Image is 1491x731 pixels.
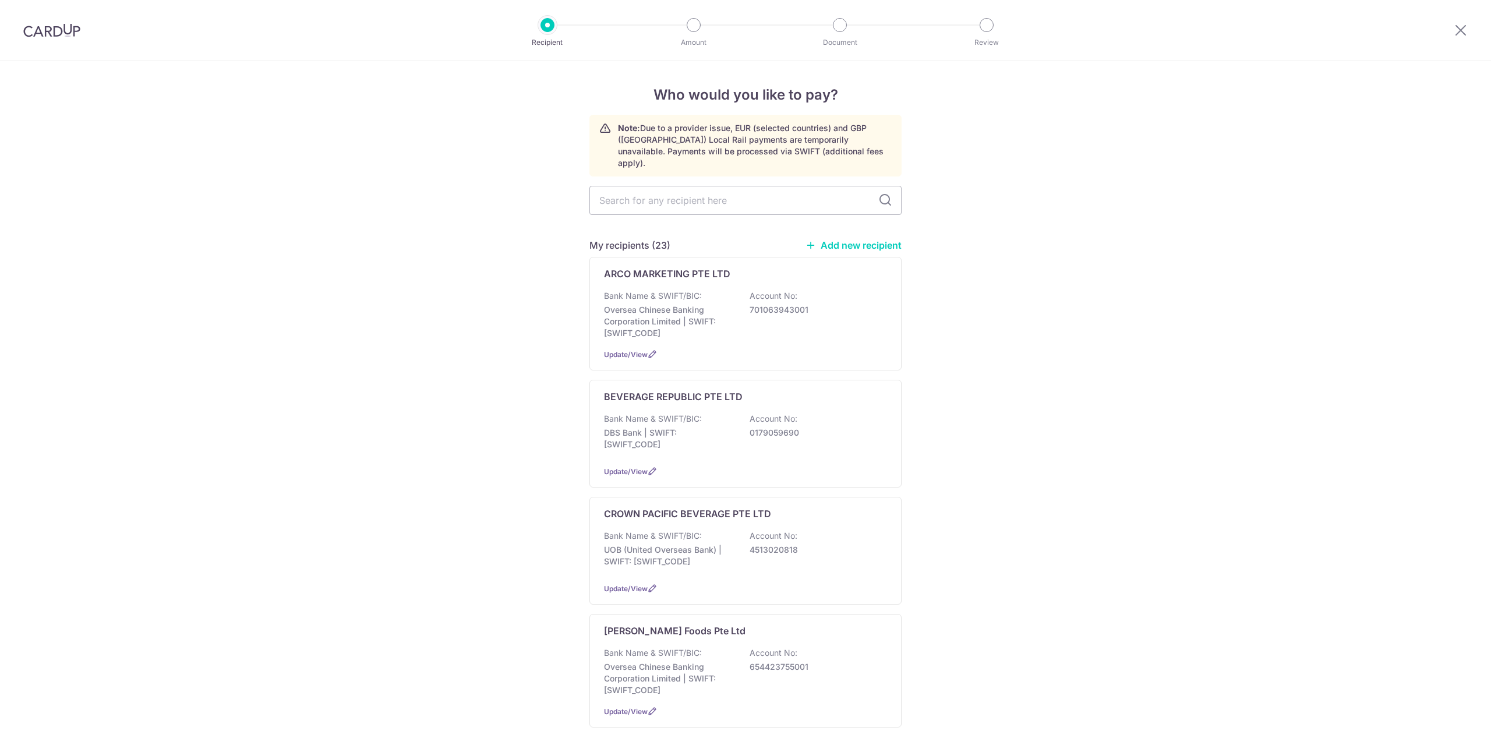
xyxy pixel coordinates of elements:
[618,123,640,133] strong: Note:
[618,122,892,169] p: Due to a provider issue, EUR (selected countries) and GBP ([GEOGRAPHIC_DATA]) Local Rail payments...
[589,238,670,252] h5: My recipients (23)
[604,624,745,638] p: [PERSON_NAME] Foods Pte Ltd
[750,661,880,673] p: 654423755001
[589,186,902,215] input: Search for any recipient here
[604,647,702,659] p: Bank Name & SWIFT/BIC:
[944,37,1030,48] p: Review
[604,427,734,450] p: DBS Bank | SWIFT: [SWIFT_CODE]
[750,304,880,316] p: 701063943001
[797,37,883,48] p: Document
[651,37,737,48] p: Amount
[589,84,902,105] h4: Who would you like to pay?
[750,290,797,302] p: Account No:
[604,507,771,521] p: CROWN PACIFIC BEVERAGE PTE LTD
[604,350,648,359] a: Update/View
[805,239,902,251] a: Add new recipient
[604,530,702,542] p: Bank Name & SWIFT/BIC:
[604,290,702,302] p: Bank Name & SWIFT/BIC:
[604,707,648,716] a: Update/View
[604,413,702,425] p: Bank Name & SWIFT/BIC:
[750,647,797,659] p: Account No:
[750,427,880,439] p: 0179059690
[604,390,743,404] p: BEVERAGE REPUBLIC PTE LTD
[750,530,797,542] p: Account No:
[504,37,591,48] p: Recipient
[604,661,734,696] p: Oversea Chinese Banking Corporation Limited | SWIFT: [SWIFT_CODE]
[750,544,880,556] p: 4513020818
[604,584,648,593] a: Update/View
[604,467,648,476] a: Update/View
[604,544,734,567] p: UOB (United Overseas Bank) | SWIFT: [SWIFT_CODE]
[604,267,730,281] p: ARCO MARKETING PTE LTD
[604,304,734,339] p: Oversea Chinese Banking Corporation Limited | SWIFT: [SWIFT_CODE]
[23,23,80,37] img: CardUp
[750,413,797,425] p: Account No:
